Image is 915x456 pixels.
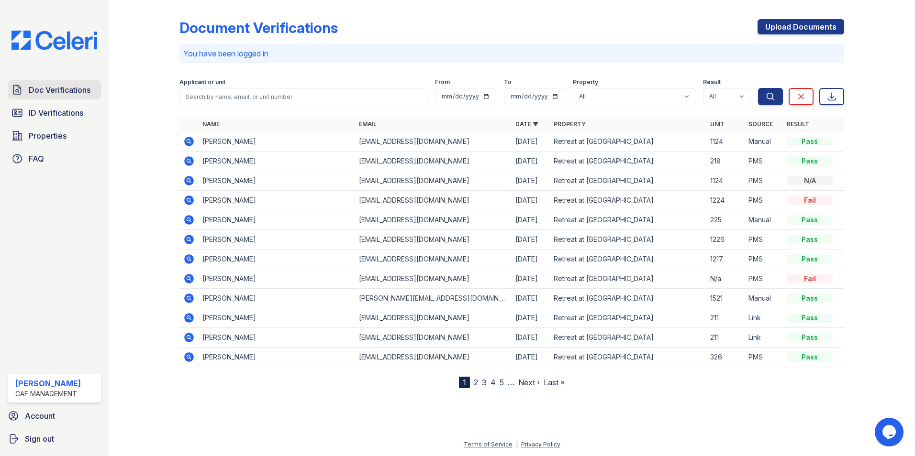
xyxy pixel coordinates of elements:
[199,289,355,308] td: [PERSON_NAME]
[706,250,745,269] td: 1217
[745,191,783,210] td: PMS
[512,289,550,308] td: [DATE]
[355,328,512,347] td: [EMAIL_ADDRESS][DOMAIN_NAME]
[482,378,487,387] a: 3
[550,132,706,152] td: Retreat at [GEOGRAPHIC_DATA]
[706,132,745,152] td: 1124
[355,289,512,308] td: [PERSON_NAME][EMAIL_ADDRESS][DOMAIN_NAME]
[199,328,355,347] td: [PERSON_NAME]
[355,132,512,152] td: [EMAIL_ADDRESS][DOMAIN_NAME]
[199,269,355,289] td: [PERSON_NAME]
[474,378,478,387] a: 2
[29,84,90,96] span: Doc Verifications
[504,78,512,86] label: To
[355,269,512,289] td: [EMAIL_ADDRESS][DOMAIN_NAME]
[512,250,550,269] td: [DATE]
[787,235,833,244] div: Pass
[706,289,745,308] td: 1521
[512,191,550,210] td: [DATE]
[512,210,550,230] td: [DATE]
[15,378,81,389] div: [PERSON_NAME]
[4,31,105,50] img: CE_Logo_Blue-a8612792a0a2168367f1c8372b55b34899dd931a85d93a1a3d3e32e68fde9ad4.png
[706,308,745,328] td: 211
[745,132,783,152] td: Manual
[787,120,809,128] a: Result
[745,328,783,347] td: Link
[359,120,377,128] a: Email
[787,176,833,185] div: N/A
[544,378,565,387] a: Last »
[355,230,512,250] td: [EMAIL_ADDRESS][DOMAIN_NAME]
[8,103,101,122] a: ID Verifications
[787,137,833,146] div: Pass
[508,377,514,388] span: …
[8,149,101,168] a: FAQ
[199,152,355,171] td: [PERSON_NAME]
[787,215,833,225] div: Pass
[199,132,355,152] td: [PERSON_NAME]
[787,333,833,342] div: Pass
[512,308,550,328] td: [DATE]
[512,152,550,171] td: [DATE]
[199,250,355,269] td: [PERSON_NAME]
[521,441,560,448] a: Privacy Policy
[515,120,538,128] a: Date ▼
[512,171,550,191] td: [DATE]
[8,80,101,99] a: Doc Verifications
[787,156,833,166] div: Pass
[518,378,540,387] a: Next ›
[745,269,783,289] td: PMS
[199,308,355,328] td: [PERSON_NAME]
[179,19,338,36] div: Document Verifications
[550,250,706,269] td: Retreat at [GEOGRAPHIC_DATA]
[703,78,721,86] label: Result
[745,250,783,269] td: PMS
[25,433,54,445] span: Sign out
[25,410,55,422] span: Account
[15,389,81,399] div: CAF Management
[4,429,105,448] button: Sign out
[787,195,833,205] div: Fail
[554,120,586,128] a: Property
[550,328,706,347] td: Retreat at [GEOGRAPHIC_DATA]
[550,152,706,171] td: Retreat at [GEOGRAPHIC_DATA]
[202,120,220,128] a: Name
[179,78,225,86] label: Applicant or unit
[4,406,105,425] a: Account
[550,230,706,250] td: Retreat at [GEOGRAPHIC_DATA]
[199,191,355,210] td: [PERSON_NAME]
[512,269,550,289] td: [DATE]
[745,210,783,230] td: Manual
[512,328,550,347] td: [DATE]
[435,78,450,86] label: From
[706,152,745,171] td: 218
[550,347,706,367] td: Retreat at [GEOGRAPHIC_DATA]
[550,191,706,210] td: Retreat at [GEOGRAPHIC_DATA]
[199,230,355,250] td: [PERSON_NAME]
[710,120,725,128] a: Unit
[745,230,783,250] td: PMS
[706,171,745,191] td: 1124
[745,347,783,367] td: PMS
[706,328,745,347] td: 211
[8,126,101,145] a: Properties
[706,191,745,210] td: 1224
[745,308,783,328] td: Link
[464,441,513,448] a: Terms of Service
[500,378,504,387] a: 5
[706,347,745,367] td: 326
[550,308,706,328] td: Retreat at [GEOGRAPHIC_DATA]
[550,210,706,230] td: Retreat at [GEOGRAPHIC_DATA]
[787,254,833,264] div: Pass
[355,152,512,171] td: [EMAIL_ADDRESS][DOMAIN_NAME]
[745,171,783,191] td: PMS
[459,377,470,388] div: 1
[550,269,706,289] td: Retreat at [GEOGRAPHIC_DATA]
[199,347,355,367] td: [PERSON_NAME]
[706,230,745,250] td: 1226
[787,293,833,303] div: Pass
[179,88,427,105] input: Search by name, email, or unit number
[355,347,512,367] td: [EMAIL_ADDRESS][DOMAIN_NAME]
[355,308,512,328] td: [EMAIL_ADDRESS][DOMAIN_NAME]
[199,210,355,230] td: [PERSON_NAME]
